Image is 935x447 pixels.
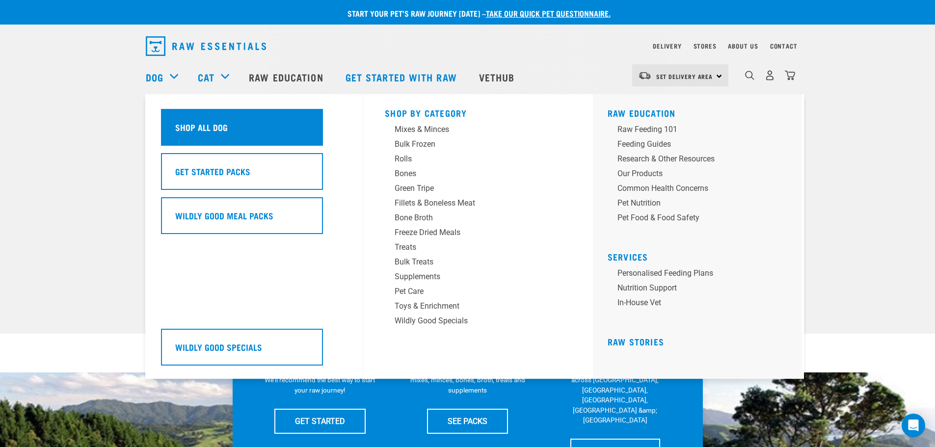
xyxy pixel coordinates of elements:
a: Get started with Raw [336,57,469,97]
a: Dog [146,70,163,84]
a: Bones [385,168,571,183]
div: Supplements [395,271,548,283]
div: Pet Care [395,286,548,297]
a: Stores [694,44,717,48]
a: Feeding Guides [608,138,794,153]
a: Bulk Treats [385,256,571,271]
a: Bone Broth [385,212,571,227]
div: Treats [395,241,548,253]
a: Pet Nutrition [608,197,794,212]
a: Fillets & Boneless Meat [385,197,571,212]
div: Feeding Guides [617,138,771,150]
div: Toys & Enrichment [395,300,548,312]
a: Shop All Dog [161,109,347,153]
a: Research & Other Resources [608,153,794,168]
a: Raw Education [239,57,335,97]
a: Raw Education [608,110,676,115]
div: Our Products [617,168,771,180]
a: Wildly Good Specials [385,315,571,330]
a: Pet Care [385,286,571,300]
a: Get Started Packs [161,153,347,197]
div: Fillets & Boneless Meat [395,197,548,209]
img: van-moving.png [638,71,651,80]
a: Delivery [653,44,681,48]
a: Raw Feeding 101 [608,124,794,138]
a: Cat [198,70,214,84]
a: Nutrition Support [608,282,794,297]
div: Common Health Concerns [617,183,771,194]
a: Vethub [469,57,527,97]
a: Common Health Concerns [608,183,794,197]
div: Green Tripe [395,183,548,194]
div: Freeze Dried Meals [395,227,548,238]
a: Supplements [385,271,571,286]
a: Pet Food & Food Safety [608,212,794,227]
div: Research & Other Resources [617,153,771,165]
a: take our quick pet questionnaire. [486,11,611,15]
a: Wildly Good Meal Packs [161,197,347,241]
a: Treats [385,241,571,256]
div: Mixes & Minces [395,124,548,135]
a: Mixes & Minces [385,124,571,138]
a: GET STARTED [274,409,366,433]
a: Rolls [385,153,571,168]
a: Raw Stories [608,339,664,344]
div: Bulk Treats [395,256,548,268]
img: user.png [765,70,775,80]
span: Set Delivery Area [656,75,713,78]
h5: Get Started Packs [175,165,250,178]
div: Bulk Frozen [395,138,548,150]
div: Bones [395,168,548,180]
div: Wildly Good Specials [395,315,548,327]
img: home-icon@2x.png [785,70,795,80]
h5: Wildly Good Specials [175,341,262,353]
a: In-house vet [608,297,794,312]
div: Raw Feeding 101 [617,124,771,135]
a: Green Tripe [385,183,571,197]
h5: Shop By Category [385,108,571,116]
a: SEE PACKS [427,409,508,433]
div: Pet Nutrition [617,197,771,209]
h5: Shop All Dog [175,121,228,133]
a: Toys & Enrichment [385,300,571,315]
a: Personalised Feeding Plans [608,267,794,282]
div: Rolls [395,153,548,165]
p: We have 17 stores specialising in raw pet food &amp; nutritional advice across [GEOGRAPHIC_DATA],... [558,355,673,425]
div: Pet Food & Food Safety [617,212,771,224]
h5: Wildly Good Meal Packs [175,209,273,222]
nav: dropdown navigation [138,32,798,60]
a: Bulk Frozen [385,138,571,153]
a: Freeze Dried Meals [385,227,571,241]
div: Bone Broth [395,212,548,224]
a: Contact [770,44,798,48]
div: Open Intercom Messenger [902,414,925,437]
h5: Services [608,252,794,260]
img: Raw Essentials Logo [146,36,266,56]
a: Wildly Good Specials [161,329,347,373]
a: About Us [728,44,758,48]
img: home-icon-1@2x.png [745,71,754,80]
a: Our Products [608,168,794,183]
